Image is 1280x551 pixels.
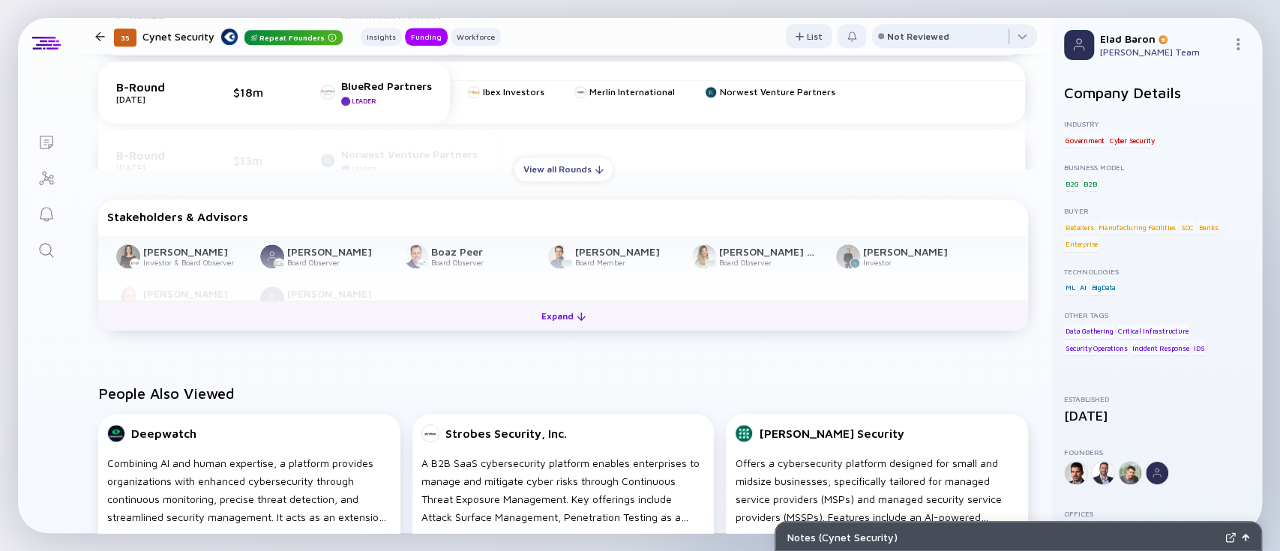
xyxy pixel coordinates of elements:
img: Open Notes [1242,534,1249,541]
a: Search [18,231,74,267]
div: IDS [1192,340,1206,355]
div: [PERSON_NAME] Team [1100,46,1226,58]
div: Manufacturing Facilities [1097,220,1177,235]
button: Expand [98,301,1028,331]
div: BlueRed Partners [341,79,432,92]
div: Cynet Security [142,27,343,46]
div: Stakeholders & Advisors [107,210,1019,223]
div: Industry [1064,119,1250,128]
div: AI [1078,280,1088,295]
img: Expand Notes [1225,532,1236,543]
div: Buyer [1064,206,1250,215]
div: B2B [1082,176,1098,191]
div: Combining AI and human expertise, a platform provides organizations with enhanced cybersecurity t... [107,454,391,526]
div: Established [1064,394,1250,403]
div: Repeat Founders [244,30,343,45]
a: Ibex Investors [468,86,544,97]
div: Banks [1197,220,1219,235]
div: ML [1064,280,1077,295]
div: Expand [532,304,595,328]
button: Workforce [451,28,501,46]
h2: People Also Viewed [98,385,1028,402]
div: Merlin International [589,86,675,97]
button: Insights [361,28,402,46]
div: Deepwatch [131,427,196,440]
button: View all Rounds [514,157,613,181]
div: BigData [1090,280,1117,295]
a: Lists [18,123,74,159]
div: Offices [1064,509,1250,518]
a: Reminders [18,195,74,231]
div: Notes ( Cynet Security ) [787,531,1219,544]
div: [PERSON_NAME] Security [759,427,904,440]
div: Cyber Security [1108,133,1156,148]
div: Insights [361,29,402,44]
div: Strobes Security, Inc. [445,427,567,440]
div: $18m [233,85,278,99]
div: Workforce [451,29,501,44]
div: Elad Baron [1100,32,1226,45]
div: Other Tags [1064,310,1250,319]
div: Funding [405,29,448,44]
div: Offers a cybersecurity platform designed for small and midsize businesses, specifically tailored ... [735,454,1019,526]
div: List [786,25,832,48]
a: Merlin International [574,86,675,97]
div: SOC [1179,220,1195,235]
a: Investor Map [18,159,74,195]
div: Norwest Venture Partners [720,86,835,97]
img: Menu [1232,38,1244,50]
div: Incident Response [1131,340,1191,355]
div: Security Operations [1064,340,1129,355]
div: Government [1064,133,1106,148]
div: Business Model [1064,163,1250,172]
div: 35 [114,28,136,46]
div: Not Reviewed [887,31,949,42]
img: Profile Picture [1064,30,1094,60]
div: Retailers [1064,220,1095,235]
div: Critical Infrastructure [1117,324,1189,339]
div: A B2B SaaS cybersecurity platform enables enterprises to manage and mitigate cyber risks through ... [421,454,706,526]
div: B-Round [116,80,191,94]
div: Ibex Investors [483,86,544,97]
a: BlueRed PartnersLeader [320,79,432,106]
div: Data Gathering [1064,324,1114,339]
button: List [786,24,832,48]
a: Norwest Venture Partners [705,86,835,97]
h2: Company Details [1064,84,1250,101]
div: [DATE] [1064,408,1250,424]
div: B2G [1064,176,1080,191]
div: Technologies [1064,267,1250,276]
div: Founders [1064,448,1250,457]
div: [DATE] [116,94,191,105]
div: Enterprise [1064,237,1099,252]
button: Funding [405,28,448,46]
